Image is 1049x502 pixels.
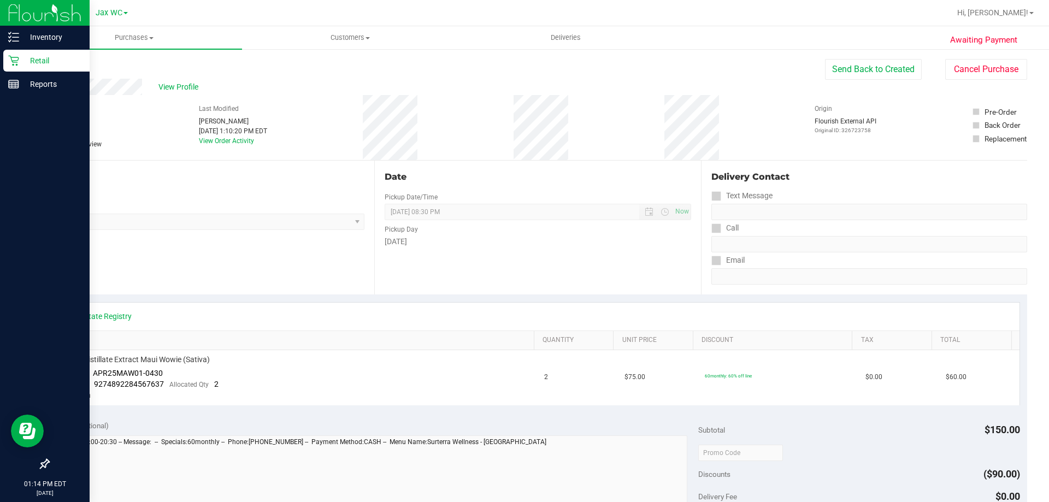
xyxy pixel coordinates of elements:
[985,120,1021,131] div: Back Order
[945,59,1027,80] button: Cancel Purchase
[66,311,132,322] a: View State Registry
[705,373,752,379] span: 60monthly: 60% off line
[702,336,848,345] a: Discount
[169,381,209,388] span: Allocated Qty
[544,372,548,382] span: 2
[199,126,267,136] div: [DATE] 1:10:20 PM EDT
[8,79,19,90] inline-svg: Reports
[543,336,609,345] a: Quantity
[985,133,1027,144] div: Replacement
[94,380,164,388] span: 9274892284567637
[950,34,1017,46] span: Awaiting Payment
[946,372,967,382] span: $60.00
[711,236,1027,252] input: Format: (999) 999-9999
[214,380,219,388] span: 2
[865,372,882,382] span: $0.00
[63,355,210,365] span: FT 1g Distillate Extract Maui Wowie (Sativa)
[622,336,689,345] a: Unit Price
[96,8,122,17] span: Jax WC
[711,188,773,204] label: Text Message
[698,426,725,434] span: Subtotal
[861,336,928,345] a: Tax
[199,137,254,145] a: View Order Activity
[8,32,19,43] inline-svg: Inventory
[26,26,242,49] a: Purchases
[385,225,418,234] label: Pickup Day
[19,31,85,44] p: Inventory
[8,55,19,66] inline-svg: Retail
[385,170,691,184] div: Date
[19,54,85,67] p: Retail
[983,468,1020,480] span: ($90.00)
[242,26,458,49] a: Customers
[93,369,163,377] span: APR25MAW01-0430
[711,220,739,236] label: Call
[48,170,364,184] div: Location
[985,424,1020,435] span: $150.00
[385,192,438,202] label: Pickup Date/Time
[19,78,85,91] p: Reports
[711,252,745,268] label: Email
[624,372,645,382] span: $75.00
[64,336,529,345] a: SKU
[5,489,85,497] p: [DATE]
[711,170,1027,184] div: Delivery Contact
[199,104,239,114] label: Last Modified
[385,236,691,247] div: [DATE]
[698,492,737,501] span: Delivery Fee
[957,8,1028,17] span: Hi, [PERSON_NAME]!
[825,59,922,80] button: Send Back to Created
[26,33,242,43] span: Purchases
[536,33,596,43] span: Deliveries
[815,126,876,134] p: Original ID: 326723758
[5,479,85,489] p: 01:14 PM EDT
[985,107,1017,117] div: Pre-Order
[815,104,832,114] label: Origin
[11,415,44,447] iframe: Resource center
[698,445,783,461] input: Promo Code
[940,336,1007,345] a: Total
[458,26,674,49] a: Deliveries
[158,81,202,93] span: View Profile
[698,464,730,484] span: Discounts
[995,491,1020,502] span: $0.00
[243,33,457,43] span: Customers
[815,116,876,134] div: Flourish External API
[711,204,1027,220] input: Format: (999) 999-9999
[199,116,267,126] div: [PERSON_NAME]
